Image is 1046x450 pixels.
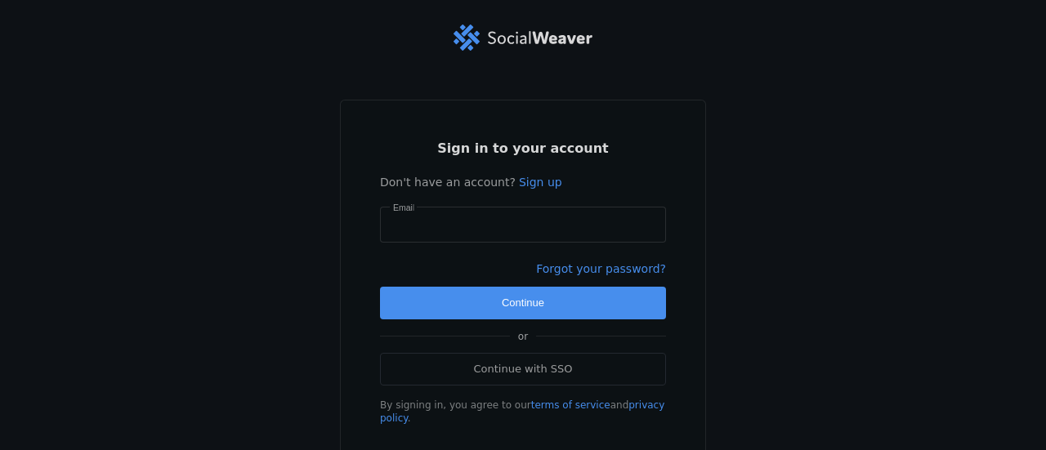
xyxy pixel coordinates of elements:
[536,262,666,275] a: Forgot your password?
[393,215,653,234] input: Email
[502,295,544,311] span: Continue
[510,320,536,353] span: or
[380,399,664,424] a: privacy policy
[380,174,516,190] span: Don't have an account?
[380,287,666,319] button: Continue
[393,201,414,216] mat-label: Email
[380,353,666,385] a: Continue with SSO
[519,174,562,190] a: Sign up
[531,399,610,411] a: terms of service
[437,140,609,158] span: Sign in to your account
[380,399,666,425] div: By signing in, you agree to our and .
